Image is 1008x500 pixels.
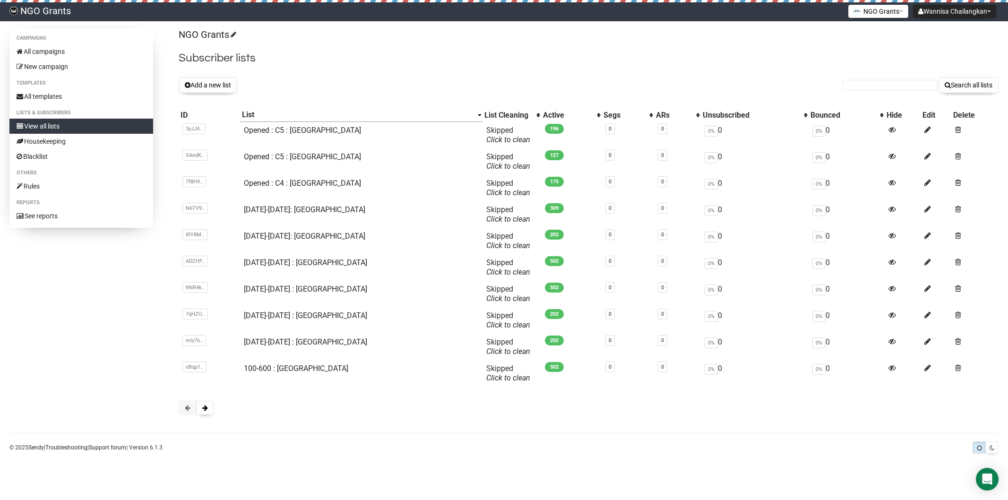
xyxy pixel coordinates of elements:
[705,258,718,269] span: 0%
[609,311,612,317] a: 0
[939,77,999,93] button: Search all lists
[182,282,208,293] span: RNR4k..
[9,179,153,194] a: Rules
[661,311,664,317] a: 0
[812,364,826,375] span: 0%
[545,256,564,266] span: 502
[705,152,718,163] span: 0%
[541,108,602,122] th: Active: No sort applied, activate to apply an ascending sort
[701,281,809,307] td: 0
[661,258,664,264] a: 0
[609,152,612,158] a: 0
[486,162,530,171] a: Click to clean
[602,108,654,122] th: Segs: No sort applied, activate to apply an ascending sort
[812,311,826,322] span: 0%
[661,179,664,185] a: 0
[609,126,612,132] a: 0
[486,364,530,382] span: Skipped
[809,108,885,122] th: Bounced: No sort applied, activate to apply an ascending sort
[701,254,809,281] td: 0
[244,232,365,241] a: [DATE]-[DATE]: [GEOGRAPHIC_DATA]
[486,188,530,197] a: Click to clean
[701,307,809,334] td: 0
[812,232,826,242] span: 0%
[812,152,826,163] span: 0%
[182,229,207,240] span: lRY8M..
[45,444,87,451] a: Troubleshooting
[661,205,664,211] a: 0
[182,309,208,319] span: 7qHZU..
[9,149,153,164] a: Blacklist
[182,203,208,214] span: N6TV9..
[809,148,885,175] td: 0
[705,205,718,216] span: 0%
[812,258,826,269] span: 0%
[244,364,348,373] a: 100-600 : [GEOGRAPHIC_DATA]
[9,208,153,224] a: See reports
[809,334,885,360] td: 0
[545,150,564,160] span: 127
[654,108,700,122] th: ARs: No sort applied, activate to apply an ascending sort
[656,111,691,120] div: ARs
[887,111,919,120] div: Hide
[809,228,885,254] td: 0
[609,364,612,370] a: 0
[242,110,474,120] div: List
[9,134,153,149] a: Housekeeping
[486,179,530,197] span: Skipped
[486,311,530,329] span: Skipped
[9,167,153,179] li: Others
[809,175,885,201] td: 0
[701,175,809,201] td: 0
[609,258,612,264] a: 0
[913,5,996,18] button: Wannisa Chailangkan
[179,77,237,93] button: Add a new list
[809,281,885,307] td: 0
[609,179,612,185] a: 0
[486,294,530,303] a: Click to clean
[182,176,206,187] span: 7f8H9..
[809,122,885,148] td: 0
[486,205,530,224] span: Skipped
[486,215,530,224] a: Click to clean
[9,442,163,453] p: © 2025 | | | Version 6.1.3
[9,33,153,44] li: Campaigns
[705,232,718,242] span: 0%
[182,335,206,346] span: mIy76..
[28,444,44,451] a: Sendy
[809,254,885,281] td: 0
[812,284,826,295] span: 0%
[701,360,809,387] td: 0
[705,364,718,375] span: 0%
[545,362,564,372] span: 502
[182,362,207,372] span: oBqp1..
[703,111,799,120] div: Unsubscribed
[9,78,153,89] li: Templates
[812,179,826,190] span: 0%
[179,29,235,40] a: NGO Grants
[89,444,126,451] a: Support forum
[661,232,664,238] a: 0
[545,283,564,293] span: 502
[922,111,949,120] div: Edit
[921,108,951,122] th: Edit: No sort applied, sorting is disabled
[810,111,875,120] div: Bounced
[244,126,361,135] a: Opened : C5 : [GEOGRAPHIC_DATA]
[853,7,861,15] img: 2.png
[486,337,530,356] span: Skipped
[9,44,153,59] a: All campaigns
[705,284,718,295] span: 0%
[182,123,206,134] span: 3yJJ4..
[486,347,530,356] a: Click to clean
[661,337,664,344] a: 0
[486,267,530,276] a: Click to clean
[482,108,541,122] th: List Cleaning: No sort applied, activate to apply an ascending sort
[809,307,885,334] td: 0
[244,205,365,214] a: [DATE]-[DATE]: [GEOGRAPHIC_DATA]
[486,241,530,250] a: Click to clean
[9,119,153,134] a: View all lists
[486,320,530,329] a: Click to clean
[179,50,999,67] h2: Subscriber lists
[179,108,240,122] th: ID: No sort applied, sorting is disabled
[9,7,18,15] img: 17080ac3efa689857045ce3784bc614b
